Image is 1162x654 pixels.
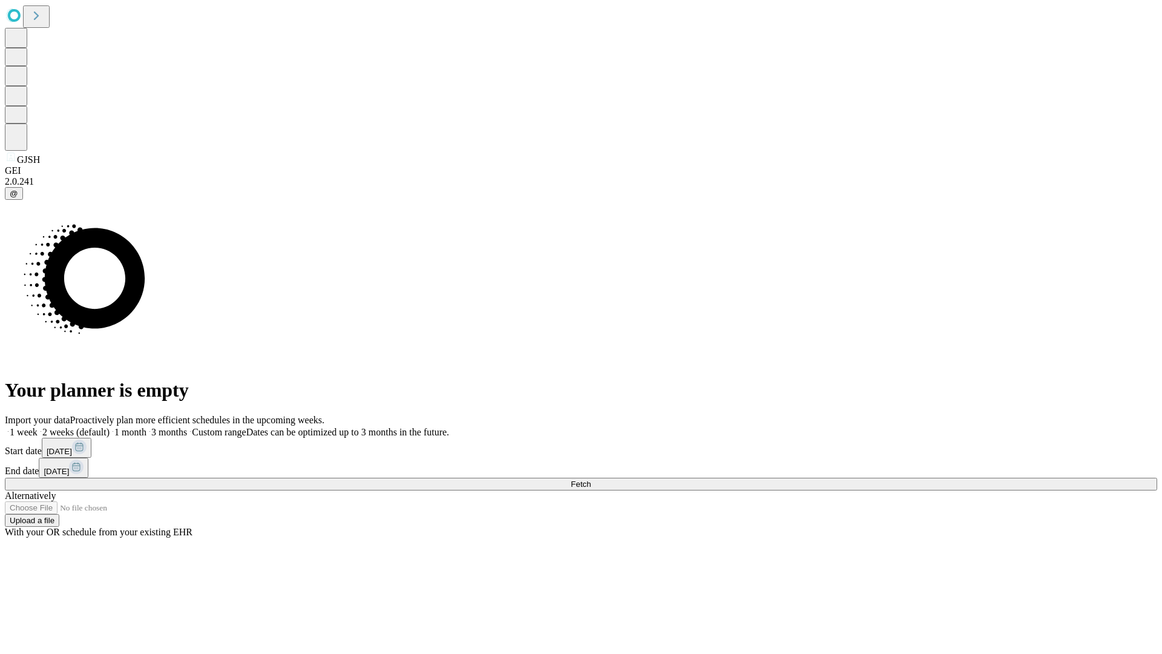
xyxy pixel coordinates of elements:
span: Alternatively [5,490,56,501]
span: [DATE] [44,467,69,476]
span: 1 week [10,427,38,437]
span: [DATE] [47,447,72,456]
div: 2.0.241 [5,176,1157,187]
span: Fetch [571,480,591,489]
button: [DATE] [42,438,91,458]
button: Upload a file [5,514,59,527]
button: Fetch [5,478,1157,490]
div: GEI [5,165,1157,176]
span: 3 months [151,427,187,437]
span: Custom range [192,427,246,437]
span: 1 month [114,427,146,437]
span: Dates can be optimized up to 3 months in the future. [246,427,449,437]
span: @ [10,189,18,198]
div: Start date [5,438,1157,458]
span: With your OR schedule from your existing EHR [5,527,192,537]
span: GJSH [17,154,40,165]
button: [DATE] [39,458,88,478]
span: 2 weeks (default) [42,427,110,437]
div: End date [5,458,1157,478]
span: Proactively plan more efficient schedules in the upcoming weeks. [70,415,324,425]
h1: Your planner is empty [5,379,1157,401]
button: @ [5,187,23,200]
span: Import your data [5,415,70,425]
